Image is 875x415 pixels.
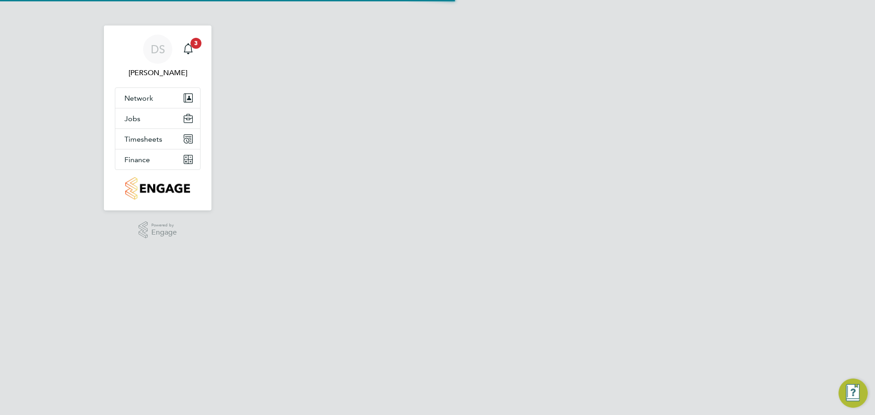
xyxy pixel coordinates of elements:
[115,108,200,128] button: Jobs
[151,229,177,236] span: Engage
[104,26,211,210] nav: Main navigation
[190,38,201,49] span: 3
[179,35,197,64] a: 3
[151,221,177,229] span: Powered by
[839,379,868,408] button: Engage Resource Center
[124,135,162,143] span: Timesheets
[115,177,201,200] a: Go to home page
[115,149,200,169] button: Finance
[124,155,150,164] span: Finance
[124,94,153,102] span: Network
[139,221,177,239] a: Powered byEngage
[115,88,200,108] button: Network
[115,35,201,78] a: DS[PERSON_NAME]
[124,114,140,123] span: Jobs
[115,67,201,78] span: Daniel Smith
[125,177,190,200] img: countryside-properties-logo-retina.png
[115,129,200,149] button: Timesheets
[151,43,165,55] span: DS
